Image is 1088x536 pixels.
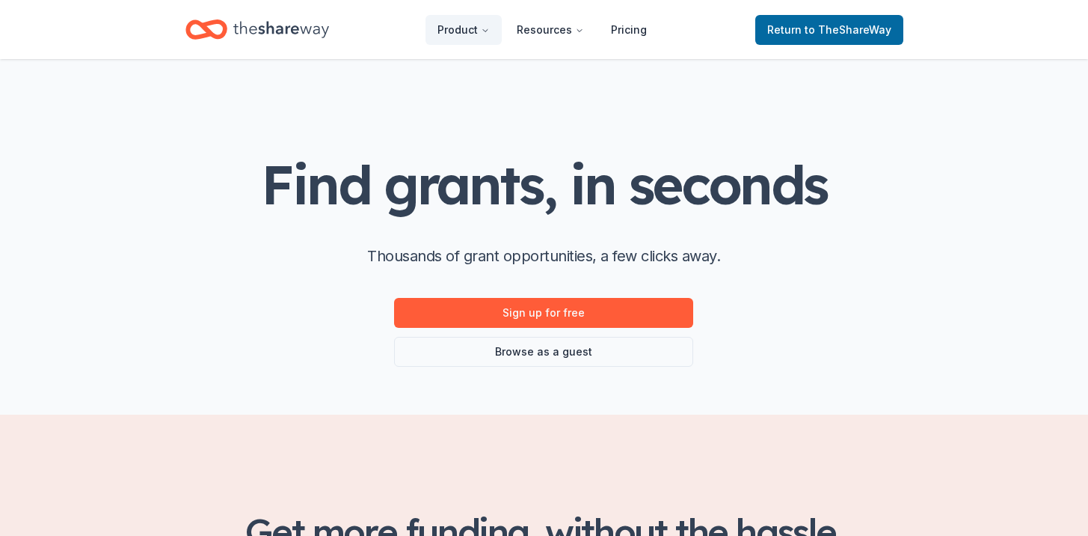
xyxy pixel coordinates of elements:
[394,298,693,328] a: Sign up for free
[261,155,826,214] h1: Find grants, in seconds
[767,21,891,39] span: Return
[505,15,596,45] button: Resources
[599,15,659,45] a: Pricing
[394,337,693,367] a: Browse as a guest
[425,12,659,47] nav: Main
[185,12,329,47] a: Home
[755,15,903,45] a: Returnto TheShareWay
[805,23,891,36] span: to TheShareWay
[367,244,720,268] p: Thousands of grant opportunities, a few clicks away.
[425,15,502,45] button: Product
